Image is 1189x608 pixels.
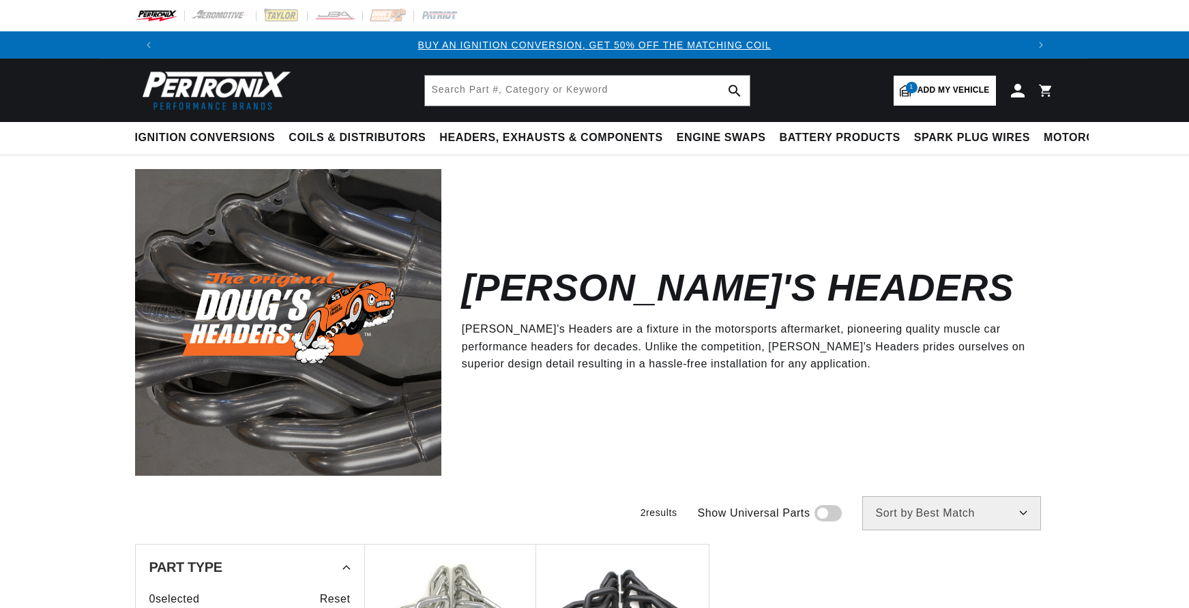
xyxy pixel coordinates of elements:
[906,82,918,93] span: 1
[1044,131,1125,145] span: Motorcycle
[101,31,1089,59] slideshow-component: Translation missing: en.sections.announcements.announcement_bar
[439,131,662,145] span: Headers, Exhausts & Components
[894,76,996,106] a: 1Add my vehicle
[1027,31,1055,59] button: Translation missing: en.sections.announcements.next_announcement
[135,169,441,475] img: Doug's Headers
[773,122,907,154] summary: Battery Products
[135,122,282,154] summary: Ignition Conversions
[282,122,432,154] summary: Coils & Distributors
[862,496,1041,530] select: Sort by
[149,590,200,608] span: 0 selected
[641,507,677,518] span: 2 results
[162,37,1027,52] div: Announcement
[135,67,292,114] img: Pertronix
[907,122,1037,154] summary: Spark Plug Wires
[876,508,913,519] span: Sort by
[914,131,1030,145] span: Spark Plug Wires
[698,504,810,522] span: Show Universal Parts
[432,122,669,154] summary: Headers, Exhausts & Components
[670,122,773,154] summary: Engine Swaps
[425,76,750,106] input: Search Part #, Category or Keyword
[462,320,1034,373] p: [PERSON_NAME]'s Headers are a fixture in the motorsports aftermarket, pioneering quality muscle c...
[417,40,771,50] a: BUY AN IGNITION CONVERSION, GET 50% OFF THE MATCHING COIL
[918,84,990,97] span: Add my vehicle
[720,76,750,106] button: search button
[1037,122,1132,154] summary: Motorcycle
[135,31,162,59] button: Translation missing: en.sections.announcements.previous_announcement
[677,131,766,145] span: Engine Swaps
[135,131,276,145] span: Ignition Conversions
[162,37,1027,52] div: 1 of 3
[149,560,222,574] span: Part Type
[320,590,351,608] span: Reset
[462,272,1014,304] h2: [PERSON_NAME]'s Headers
[289,131,426,145] span: Coils & Distributors
[780,131,900,145] span: Battery Products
